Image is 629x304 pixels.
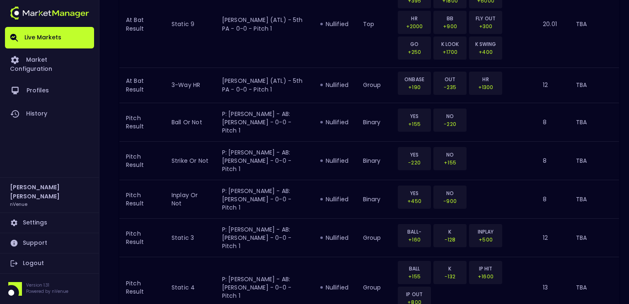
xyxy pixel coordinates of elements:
[320,20,350,28] div: nullified
[10,183,89,201] h2: [PERSON_NAME] [PERSON_NAME]
[439,228,461,236] p: K
[474,228,497,236] p: INPLAY
[403,112,426,120] p: YES
[320,118,350,126] div: nullified
[10,201,27,207] h3: nVenue
[356,103,394,141] td: binary
[403,48,426,56] p: +250
[5,79,94,102] a: Profiles
[536,103,569,141] td: 8
[439,265,461,273] p: K
[26,282,68,288] p: Version 1.31
[119,68,165,103] td: At Bat Result
[320,81,350,89] div: nullified
[536,180,569,218] td: 8
[474,22,497,30] p: +300
[403,151,426,159] p: YES
[439,83,461,91] p: -235
[403,159,426,166] p: -220
[119,103,165,141] td: Pitch Result
[474,75,497,83] p: HR
[569,218,619,257] td: TBA
[403,83,426,91] p: +190
[119,218,165,257] td: Pitch Result
[474,236,497,244] p: +500
[320,283,350,292] div: nullified
[320,234,350,242] div: nullified
[536,68,569,103] td: 12
[215,180,314,218] td: P: [PERSON_NAME] - AB: [PERSON_NAME] - 0-0 - Pitch 1
[10,7,89,19] img: logo
[403,197,426,205] p: +450
[439,22,461,30] p: +900
[165,141,215,180] td: strike or not
[119,180,165,218] td: Pitch Result
[439,75,461,83] p: OUT
[356,141,394,180] td: binary
[439,48,461,56] p: +1700
[165,103,215,141] td: ball or not
[403,120,426,128] p: +155
[5,233,94,253] a: Support
[536,141,569,180] td: 8
[439,189,461,197] p: NO
[356,218,394,257] td: group
[569,68,619,103] td: TBA
[403,265,426,273] p: BALL
[215,68,314,103] td: [PERSON_NAME] (ATL) - 5th PA - 0-0 - Pitch 1
[536,218,569,257] td: 12
[119,141,165,180] td: Pitch Result
[474,14,497,22] p: FLY OUT
[320,157,350,165] div: nullified
[403,236,426,244] p: +160
[403,273,426,280] p: +155
[439,159,461,166] p: +155
[5,27,94,48] a: Live Markets
[356,180,394,218] td: binary
[215,218,314,257] td: P: [PERSON_NAME] - AB: [PERSON_NAME] - 0-0 - Pitch 1
[5,102,94,125] a: History
[5,213,94,233] a: Settings
[320,195,350,203] div: nullified
[5,48,94,79] a: Market Configuration
[403,290,426,298] p: IP OUT
[474,273,497,280] p: +1600
[403,189,426,197] p: YES
[5,253,94,273] a: Logout
[356,68,394,103] td: group
[474,48,497,56] p: +400
[439,40,461,48] p: K LOOK
[165,180,215,218] td: inplay or not
[439,14,461,22] p: BB
[439,151,461,159] p: NO
[569,180,619,218] td: TBA
[403,22,426,30] p: +2000
[165,218,215,257] td: static 3
[439,197,461,205] p: -900
[439,120,461,128] p: -220
[439,112,461,120] p: NO
[215,103,314,141] td: P: [PERSON_NAME] - AB: [PERSON_NAME] - 0-0 - Pitch 1
[474,40,497,48] p: K SWING
[165,68,215,103] td: 3-Way HR
[569,103,619,141] td: TBA
[215,141,314,180] td: P: [PERSON_NAME] - AB: [PERSON_NAME] - 0-0 - Pitch 1
[439,273,461,280] p: -132
[403,14,426,22] p: HR
[403,40,426,48] p: GO
[403,228,426,236] p: BALL-HBP
[403,75,426,83] p: ONBASE
[474,265,497,273] p: IP HIT
[474,83,497,91] p: +1300
[26,288,68,294] p: Powered by nVenue
[5,282,94,296] div: Version 1.31Powered by nVenue
[439,236,461,244] p: -128
[569,141,619,180] td: TBA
